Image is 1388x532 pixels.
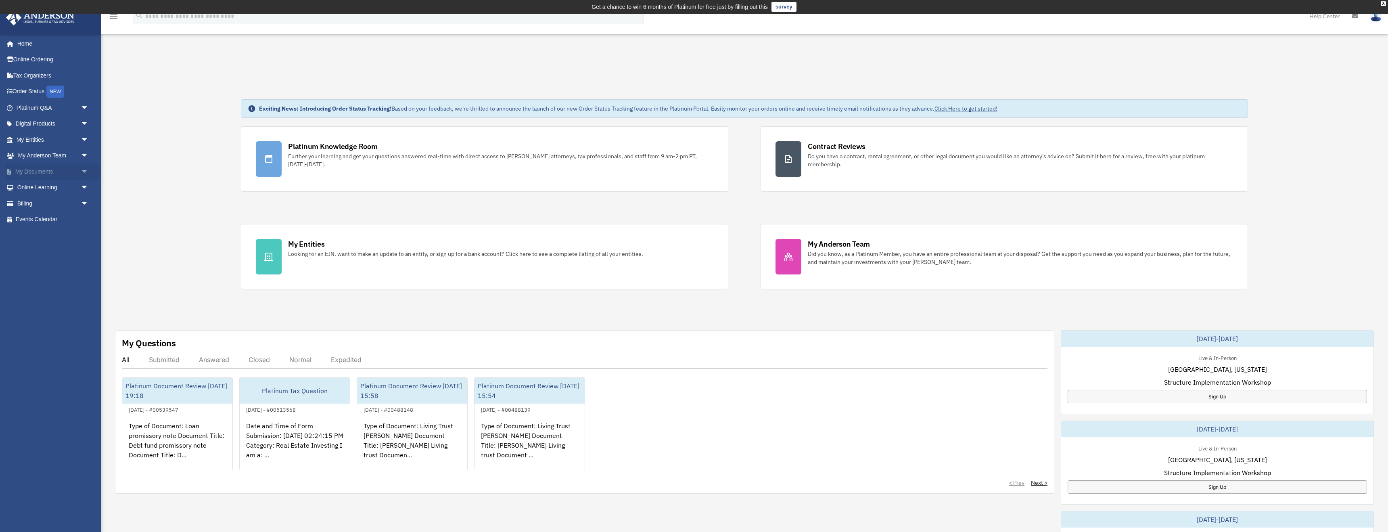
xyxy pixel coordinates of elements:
[6,132,101,148] a: My Entitiesarrow_drop_down
[6,163,101,180] a: My Documentsarrow_drop_down
[149,356,180,364] div: Submitted
[6,180,101,196] a: Online Learningarrow_drop_down
[240,405,302,413] div: [DATE] - #00513568
[808,239,870,249] div: My Anderson Team
[81,132,97,148] span: arrow_drop_down
[1164,377,1271,387] span: Structure Implementation Workshop
[1068,390,1367,403] a: Sign Up
[122,337,176,349] div: My Questions
[4,10,77,25] img: Anderson Advisors Platinum Portal
[475,415,585,478] div: Type of Document: Living Trust [PERSON_NAME] Document Title: [PERSON_NAME] Living trust Document ...
[1168,364,1267,374] span: [GEOGRAPHIC_DATA], [US_STATE]
[934,105,997,112] a: Click Here to get started!
[288,239,324,249] div: My Entities
[6,100,101,116] a: Platinum Q&Aarrow_drop_down
[475,405,537,413] div: [DATE] - #00488139
[249,356,270,364] div: Closed
[808,141,865,151] div: Contract Reviews
[1061,331,1373,347] div: [DATE]-[DATE]
[81,163,97,180] span: arrow_drop_down
[46,86,64,98] div: NEW
[81,180,97,196] span: arrow_drop_down
[241,224,728,289] a: My Entities Looking for an EIN, want to make an update to an entity, or sign up for a bank accoun...
[761,126,1248,192] a: Contract Reviews Do you have a contract, rental agreement, or other legal document you would like...
[288,141,378,151] div: Platinum Knowledge Room
[6,195,101,212] a: Billingarrow_drop_down
[1031,479,1047,487] a: Next >
[122,377,233,470] a: Platinum Document Review [DATE] 19:18[DATE] - #00539547Type of Document: Loan promissory note Doc...
[122,356,130,364] div: All
[241,126,728,192] a: Platinum Knowledge Room Further your learning and get your questions answered real-time with dire...
[259,105,997,113] div: Based on your feedback, we're thrilled to announce the launch of our new Order Status Tracking fe...
[1061,421,1373,437] div: [DATE]-[DATE]
[1061,511,1373,528] div: [DATE]-[DATE]
[474,377,585,470] a: Platinum Document Review [DATE] 15:54[DATE] - #00488139Type of Document: Living Trust [PERSON_NAM...
[240,415,350,478] div: Date and Time of Form Submission: [DATE] 02:24:15 PM Category: Real Estate Investing I am a: ...
[6,36,97,52] a: Home
[6,116,101,132] a: Digital Productsarrow_drop_down
[357,415,467,478] div: Type of Document: Living Trust [PERSON_NAME] Document Title: [PERSON_NAME] Living trust Documen...
[808,152,1233,168] div: Do you have a contract, rental agreement, or other legal document you would like an attorney's ad...
[1192,444,1243,452] div: Live & In-Person
[239,377,350,470] a: Platinum Tax Question[DATE] - #00513568Date and Time of Form Submission: [DATE] 02:24:15 PM Categ...
[761,224,1248,289] a: My Anderson Team Did you know, as a Platinum Member, you have an entire professional team at your...
[288,152,713,168] div: Further your learning and get your questions answered real-time with direct access to [PERSON_NAM...
[6,67,101,84] a: Tax Organizers
[81,195,97,212] span: arrow_drop_down
[122,405,185,413] div: [DATE] - #00539547
[475,378,585,404] div: Platinum Document Review [DATE] 15:54
[1164,468,1271,478] span: Structure Implementation Workshop
[592,2,768,12] div: Get a chance to win 6 months of Platinum for free just by filling out this
[135,11,144,20] i: search
[1168,455,1267,465] span: [GEOGRAPHIC_DATA], [US_STATE]
[288,250,643,258] div: Looking for an EIN, want to make an update to an entity, or sign up for a bank account? Click her...
[240,378,350,404] div: Platinum Tax Question
[259,105,391,112] strong: Exciting News: Introducing Order Status Tracking!
[122,415,232,478] div: Type of Document: Loan promissory note Document Title: Debt fund promissory note Document Title: ...
[6,148,101,164] a: My Anderson Teamarrow_drop_down
[1370,10,1382,22] img: User Pic
[109,11,119,21] i: menu
[199,356,229,364] div: Answered
[6,212,101,228] a: Events Calendar
[1192,353,1243,362] div: Live & In-Person
[109,14,119,21] a: menu
[81,148,97,164] span: arrow_drop_down
[6,52,101,68] a: Online Ordering
[808,250,1233,266] div: Did you know, as a Platinum Member, you have an entire professional team at your disposal? Get th...
[81,100,97,116] span: arrow_drop_down
[331,356,362,364] div: Expedited
[122,378,232,404] div: Platinum Document Review [DATE] 19:18
[357,377,468,470] a: Platinum Document Review [DATE] 15:58[DATE] - #00488148Type of Document: Living Trust [PERSON_NAM...
[357,378,467,404] div: Platinum Document Review [DATE] 15:58
[6,84,101,100] a: Order StatusNEW
[1381,1,1386,6] div: close
[1068,480,1367,494] a: Sign Up
[289,356,311,364] div: Normal
[771,2,796,12] a: survey
[81,116,97,132] span: arrow_drop_down
[357,405,420,413] div: [DATE] - #00488148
